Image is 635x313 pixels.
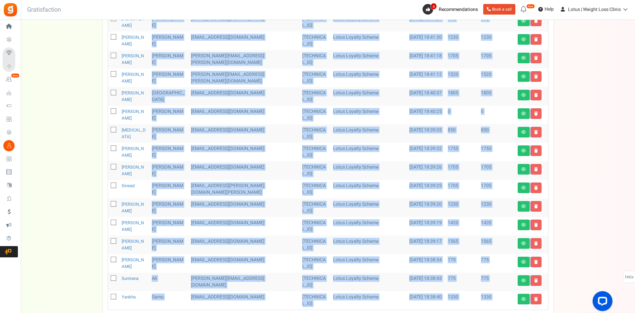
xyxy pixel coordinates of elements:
i: View details [521,260,526,264]
td: customer [188,69,300,87]
td: [TECHNICAL_ID] [300,217,330,235]
td: 775 [445,273,478,291]
a: [PERSON_NAME] [122,145,144,158]
td: [PERSON_NAME] [149,69,188,87]
td: 1755 [445,143,478,161]
td: 775 [445,13,478,31]
td: Lotus Loyalty Scheme [330,273,407,291]
td: customer [188,106,300,124]
i: Delete user [534,149,538,153]
a: 4 Recommendations [423,4,481,15]
i: Delete user [534,19,538,23]
td: Lotus Loyalty Scheme [330,217,407,235]
td: customer [188,198,300,217]
td: 775 [478,273,515,291]
td: [TECHNICAL_ID] [300,254,330,273]
td: [TECHNICAL_ID] [300,50,330,69]
td: customer [188,31,300,50]
i: Delete user [534,297,538,301]
td: [PERSON_NAME] [149,50,188,69]
td: customer [188,13,300,31]
td: Lotus Loyalty Scheme [330,13,407,31]
i: View details [521,19,526,23]
i: View details [521,186,526,190]
a: Yankho [122,294,136,300]
td: 1565 [445,235,478,254]
td: Lotus Loyalty Scheme [330,124,407,143]
h3: Gratisfaction [20,3,68,17]
td: Lotus Loyalty Scheme [330,180,407,198]
td: [DATE] 18:39:17 [407,235,445,254]
td: 1230 [478,31,515,50]
i: Delete user [534,186,538,190]
td: 1330 [478,291,515,310]
i: View details [521,93,526,97]
td: [PERSON_NAME] [149,161,188,180]
td: Lotus Loyalty Scheme [330,87,407,106]
i: Delete user [534,223,538,227]
td: [TECHNICAL_ID] [300,291,330,310]
td: 850 [445,124,478,143]
span: Help [543,6,554,13]
td: Lotus Loyalty Scheme [330,235,407,254]
td: customer [188,291,300,310]
td: 1230 [478,198,515,217]
i: View details [521,56,526,60]
td: 1705 [445,50,478,69]
td: 0 [445,106,478,124]
td: customer [188,273,300,291]
td: [TECHNICAL_ID] [300,69,330,87]
span: Lotus | Weight Loss Clinic [568,6,621,13]
td: [DATE] 18:38:54 [407,254,445,273]
a: [PERSON_NAME] [122,201,144,214]
td: [DATE] 18:41:12 [407,69,445,87]
i: Delete user [534,279,538,283]
td: [TECHNICAL_ID] [300,235,330,254]
td: [TECHNICAL_ID] [300,198,330,217]
i: View details [521,167,526,171]
td: 1420 [445,217,478,235]
i: View details [521,223,526,227]
i: Delete user [534,37,538,41]
a: [PERSON_NAME] [122,220,144,233]
td: [PERSON_NAME] [149,180,188,198]
a: [PERSON_NAME] [122,257,144,270]
i: View details [521,204,526,208]
i: Delete user [534,241,538,245]
td: [PERSON_NAME] [149,254,188,273]
td: [PERSON_NAME] [149,235,188,254]
i: Delete user [534,204,538,208]
td: 1230 [445,198,478,217]
a: sumrana [122,275,139,282]
td: customer [188,50,300,69]
td: [DATE] 18:41:34 [407,13,445,31]
a: New [3,74,18,85]
td: customer [188,217,300,235]
td: [DATE] 18:39:35 [407,124,445,143]
a: [PERSON_NAME] [122,71,144,84]
td: Lotus Loyalty Scheme [330,69,407,87]
td: Lotus Loyalty Scheme [330,198,407,217]
td: customer [188,235,300,254]
td: [PERSON_NAME] [149,198,188,217]
td: 1705 [445,161,478,180]
td: [DATE] 18:39:32 [407,143,445,161]
td: [DATE] 18:39:20 [407,198,445,217]
td: [DATE] 18:38:40 [407,291,445,310]
td: Lotus Loyalty Scheme [330,143,407,161]
i: View details [521,241,526,245]
span: 4 [431,3,437,10]
td: Lotus Loyalty Scheme [330,31,407,50]
td: [TECHNICAL_ID] [300,143,330,161]
td: [TECHNICAL_ID] [300,273,330,291]
td: [DATE] 18:39:25 [407,180,445,198]
a: [MEDICAL_DATA] [122,127,146,140]
td: [DATE] 18:40:25 [407,106,445,124]
span: FAQs [625,271,634,284]
td: Lotus Loyalty Scheme [330,50,407,69]
td: [PERSON_NAME] [149,13,188,31]
td: [TECHNICAL_ID] [300,161,330,180]
td: customer [188,87,300,106]
td: [TECHNICAL_ID] [300,124,330,143]
i: Delete user [534,112,538,116]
